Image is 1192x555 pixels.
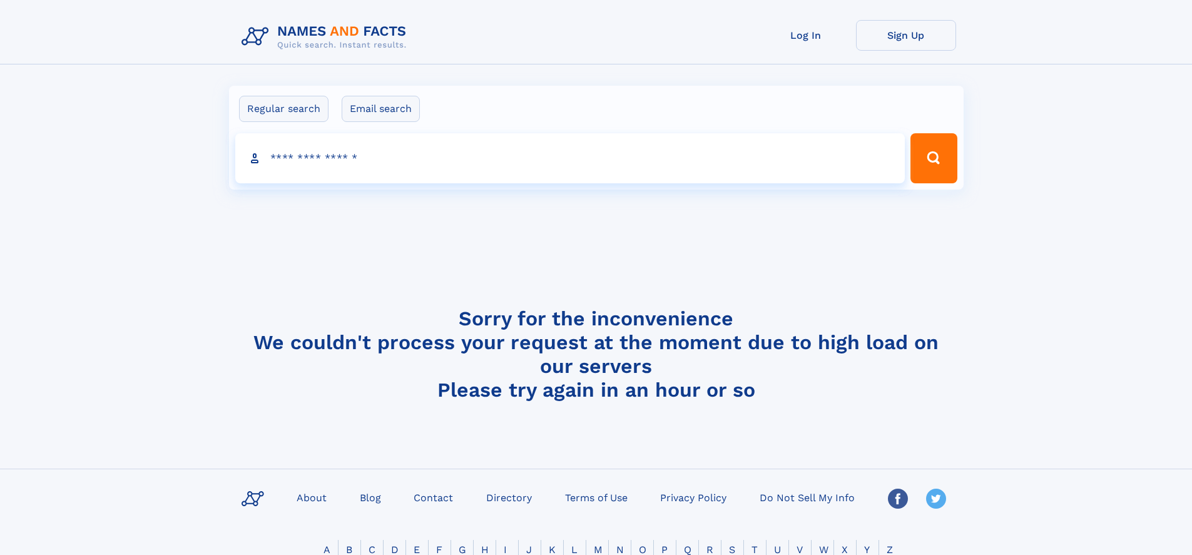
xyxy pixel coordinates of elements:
a: Contact [409,488,458,506]
a: About [292,488,332,506]
img: Facebook [888,489,908,509]
h4: Sorry for the inconvenience We couldn't process your request at the moment due to high load on ou... [237,307,956,402]
a: Log In [756,20,856,51]
img: Twitter [926,489,946,509]
button: Search Button [910,133,957,183]
a: Do Not Sell My Info [755,488,860,506]
a: Privacy Policy [655,488,731,506]
a: Directory [481,488,537,506]
a: Sign Up [856,20,956,51]
img: Logo Names and Facts [237,20,417,54]
a: Blog [355,488,386,506]
a: Terms of Use [560,488,633,506]
label: Regular search [239,96,329,122]
input: search input [235,133,905,183]
label: Email search [342,96,420,122]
